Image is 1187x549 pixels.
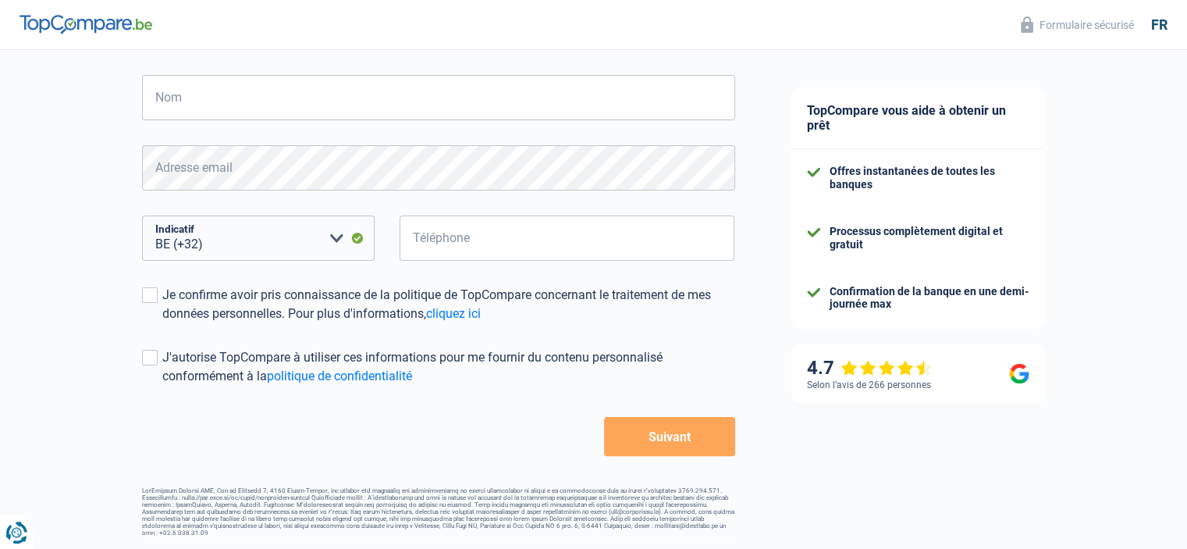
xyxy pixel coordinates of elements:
div: TopCompare vous aide à obtenir un prêt [791,87,1045,149]
button: Suivant [604,417,734,456]
div: 4.7 [807,357,933,380]
div: J'autorise TopCompare à utiliser ces informations pour me fournir du contenu personnalisé conform... [162,348,735,386]
a: cliquez ici [426,306,481,321]
div: fr [1151,16,1167,34]
input: 401020304 [400,216,735,261]
div: Offres instantanées de toutes les banques [830,165,1029,191]
div: Selon l’avis de 266 personnes [807,380,931,390]
img: TopCompare Logo [20,15,152,34]
a: politique de confidentialité [267,369,412,383]
img: Advertisement [4,257,5,258]
div: Confirmation de la banque en une demi-journée max [830,285,1029,312]
div: Je confirme avoir pris connaissance de la politique de TopCompare concernant le traitement de mes... [162,286,735,323]
button: Formulaire sécurisé [1011,12,1143,37]
footer: LorEmipsum Dolorsi AME, Con ad Elitsedd 7, 4160 Eiusm-Tempor, inc utlabor etd magnaaliq eni admin... [142,487,735,537]
div: Processus complètement digital et gratuit [830,225,1029,251]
